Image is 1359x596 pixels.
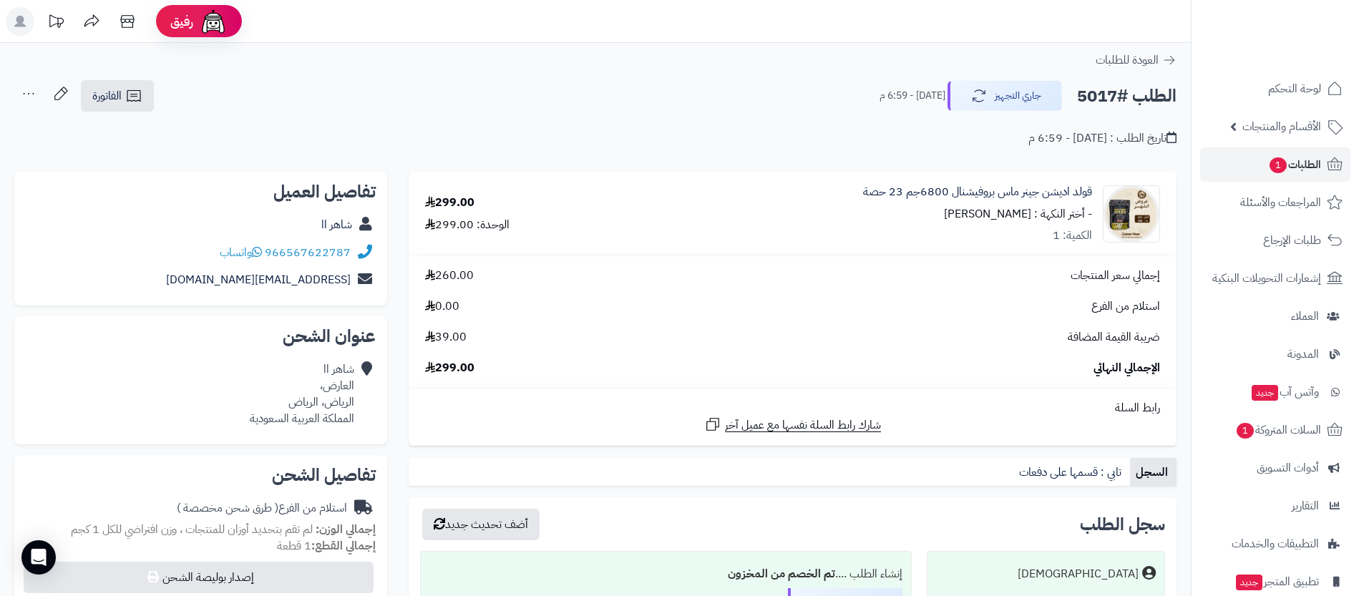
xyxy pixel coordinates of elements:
[414,400,1171,416] div: رابط السلة
[1252,385,1278,401] span: جديد
[1240,192,1321,212] span: المراجعات والأسئلة
[1292,496,1319,516] span: التقارير
[166,271,351,288] a: [EMAIL_ADDRESS][DOMAIN_NAME]
[1091,298,1160,315] span: استلام من الفرع
[1018,566,1139,582] div: [DEMOGRAPHIC_DATA]
[1080,516,1165,533] h3: سجل الطلب
[425,195,474,211] div: 299.00
[1071,268,1160,284] span: إجمالي سعر المنتجات
[725,417,881,434] span: شارك رابط السلة نفسها مع عميل آخر
[24,562,374,593] button: إصدار بوليصة الشحن
[425,360,474,376] span: 299.00
[1130,458,1177,487] a: السجل
[1200,337,1350,371] a: المدونة
[1287,344,1319,364] span: المدونة
[1200,147,1350,182] a: الطلبات1
[1236,575,1262,590] span: جديد
[1093,360,1160,376] span: الإجمالي النهائي
[321,216,352,233] a: شاهر اا
[880,89,945,103] small: [DATE] - 6:59 م
[26,183,376,200] h2: تفاصيل العميل
[220,244,262,261] a: واتساب
[1200,375,1350,409] a: وآتس آبجديد
[1268,79,1321,99] span: لوحة التحكم
[425,268,474,284] span: 260.00
[1013,458,1130,487] a: تابي : قسمها على دفعات
[1200,261,1350,295] a: إشعارات التحويلات البنكية
[1250,382,1319,402] span: وآتس آب
[26,466,376,484] h2: تفاصيل الشحن
[1028,130,1177,147] div: تاريخ الطلب : [DATE] - 6:59 م
[1200,223,1350,258] a: طلبات الإرجاع
[429,560,902,588] div: إنشاء الطلب ....
[71,521,313,538] span: لم تقم بتحديد أوزان للمنتجات ، وزن افتراضي للكل 1 كجم
[1200,451,1350,485] a: أدوات التسويق
[422,509,540,540] button: أضف تحديث جديد
[199,7,228,36] img: ai-face.png
[704,416,881,434] a: شارك رابط السلة نفسها مع عميل آخر
[1232,534,1319,554] span: التطبيقات والخدمات
[1291,306,1319,326] span: العملاء
[21,540,56,575] div: Open Intercom Messenger
[81,80,154,112] a: الفاتورة
[170,13,193,30] span: رفيق
[1200,185,1350,220] a: المراجعات والأسئلة
[425,298,459,315] span: 0.00
[38,7,74,39] a: تحديثات المنصة
[177,500,347,517] div: استلام من الفرع
[1234,572,1319,592] span: تطبيق المتجر
[863,184,1092,200] a: قولد اديشن جينر ماس بروفيشنال 6800جم 23 حصة
[1053,228,1092,244] div: الكمية: 1
[250,361,354,426] div: شاهر اا العارض، الرياض، الرياض المملكة العربية السعودية
[1104,185,1159,243] img: 1743969022-a529624f-85bb-466f-9e69-3b1c1b30cd4c-90x90.jpg
[1200,72,1350,106] a: لوحة التحكم
[177,499,278,517] span: ( طرق شحن مخصصة )
[728,565,835,582] b: تم الخصم من المخزون
[316,521,376,538] strong: إجمالي الوزن:
[1200,299,1350,333] a: العملاء
[948,81,1062,111] button: جاري التجهيز
[1096,52,1177,69] a: العودة للطلبات
[1270,157,1287,173] span: 1
[1235,420,1321,440] span: السلات المتروكة
[944,205,1092,223] small: - أختر النكهة : [PERSON_NAME]
[1263,230,1321,250] span: طلبات الإرجاع
[1077,82,1177,111] h2: الطلب #5017
[1212,268,1321,288] span: إشعارات التحويلات البنكية
[1200,527,1350,561] a: التطبيقات والخدمات
[1200,413,1350,447] a: السلات المتروكة1
[1242,117,1321,137] span: الأقسام والمنتجات
[311,537,376,555] strong: إجمالي القطع:
[277,537,376,555] small: 1 قطعة
[265,244,351,261] a: 966567622787
[425,329,467,346] span: 39.00
[1096,52,1159,69] span: العودة للطلبات
[1268,155,1321,175] span: الطلبات
[1200,489,1350,523] a: التقارير
[92,87,122,104] span: الفاتورة
[1237,423,1254,439] span: 1
[425,217,510,233] div: الوحدة: 299.00
[1262,40,1345,70] img: logo-2.png
[1068,329,1160,346] span: ضريبة القيمة المضافة
[1257,458,1319,478] span: أدوات التسويق
[26,328,376,345] h2: عنوان الشحن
